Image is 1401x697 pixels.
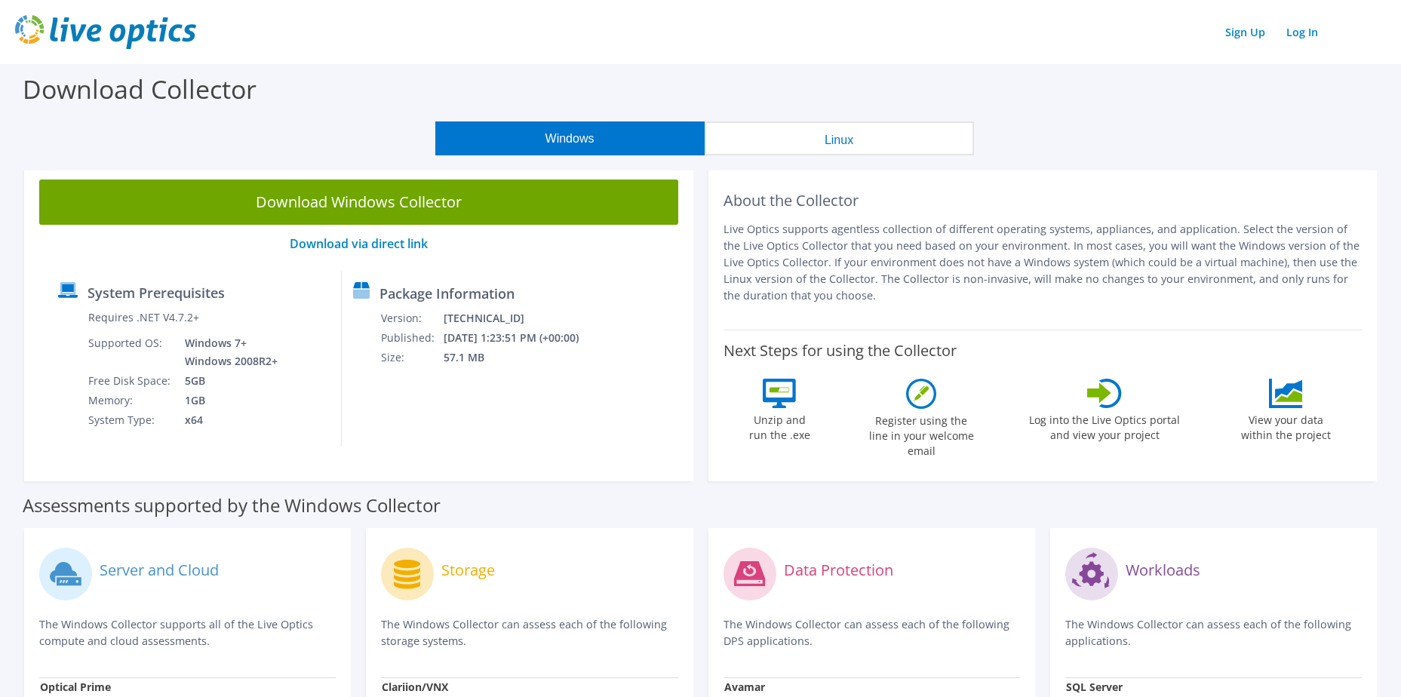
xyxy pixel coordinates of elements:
label: Next Steps for using the Collector [724,342,957,360]
label: Requires .NET V4.7.2+ [88,310,199,325]
strong: Clariion/VNX [382,680,448,694]
label: Log into the Live Optics portal and view your project [1028,408,1181,443]
label: System Prerequisites [88,285,225,300]
td: Windows 7+ Windows 2008R2+ [174,333,281,371]
label: View your data within the project [1231,408,1340,443]
a: Download Windows Collector [39,180,678,225]
td: [TECHNICAL_ID] [443,309,599,328]
td: Memory: [88,391,174,410]
label: Server and Cloud [100,563,219,578]
label: Download Collector [23,72,257,106]
td: x64 [174,410,281,430]
img: live_optics_svg.svg [15,15,196,49]
td: Free Disk Space: [88,371,174,391]
label: Package Information [379,286,515,301]
a: Log In [1279,21,1326,43]
label: Storage [441,563,495,578]
p: The Windows Collector supports all of the Live Optics compute and cloud assessments. [39,616,336,649]
label: Register using the line in your welcome email [865,409,978,459]
label: Data Protection [784,563,893,578]
td: 57.1 MB [443,348,599,367]
p: Live Optics supports agentless collection of different operating systems, appliances, and applica... [724,221,1363,304]
td: 1GB [174,391,281,410]
p: The Windows Collector can assess each of the following DPS applications. [724,616,1020,649]
strong: Avamar [724,680,765,694]
strong: SQL Server [1066,680,1123,694]
p: The Windows Collector can assess each of the following applications. [1065,616,1362,649]
strong: Optical Prime [40,680,111,694]
a: Sign Up [1218,21,1273,43]
td: Published: [380,328,443,348]
p: The Windows Collector can assess each of the following storage systems. [381,616,677,649]
label: Unzip and run the .exe [745,408,814,443]
td: 5GB [174,371,281,391]
td: Version: [380,309,443,328]
label: Workloads [1126,563,1200,578]
a: Download via direct link [290,235,428,252]
td: Size: [380,348,443,367]
button: Windows [435,121,705,155]
h2: About the Collector [724,192,1363,210]
td: System Type: [88,410,174,430]
label: Assessments supported by the Windows Collector [23,498,441,513]
td: Supported OS: [88,333,174,371]
button: Linux [705,121,974,155]
td: [DATE] 1:23:51 PM (+00:00) [443,328,599,348]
